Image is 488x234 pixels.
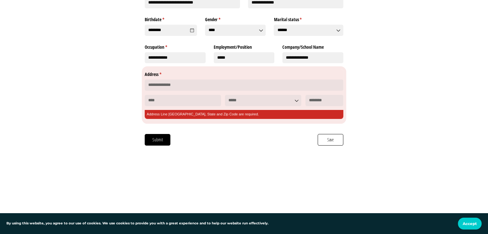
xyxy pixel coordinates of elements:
label: Marital status [274,14,343,23]
p: By using this website, you agree to our use of cookies. We use cookies to provide you with a grea... [6,221,269,226]
label: Employment/​Position [214,42,275,50]
legend: Address [145,69,343,78]
span: Accept [463,221,477,226]
label: Gender [205,14,266,23]
label: Company/​School Name [282,42,343,50]
button: Submit [145,134,170,146]
input: City [145,95,221,106]
span: Submit [152,136,163,143]
div: Address Line [GEOGRAPHIC_DATA], State and Zip Code are required. [145,110,343,119]
label: Birthdate [145,14,197,23]
input: Address Line 1 [145,79,343,91]
input: State [225,95,301,106]
span: Save [327,136,334,143]
button: Accept [458,218,482,230]
button: Save [318,134,343,146]
label: Occupation [145,42,206,50]
input: Zip Code [305,95,343,106]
